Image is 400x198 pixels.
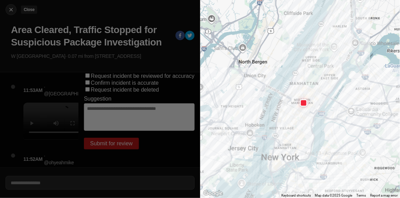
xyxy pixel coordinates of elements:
[91,87,159,93] label: Request incident be deleted
[11,53,195,60] p: W [GEOGRAPHIC_DATA] · 0.07 mi from [STREET_ADDRESS]
[202,189,225,198] a: Open this area in Google Maps (opens a new window)
[315,194,353,197] span: Map data ©2025 Google
[23,87,43,94] p: 11:53AM
[24,7,34,12] small: Close
[357,194,366,197] a: Terms
[6,4,17,15] button: cancelClose
[23,156,43,163] p: 11:52AM
[91,73,195,79] label: Request incident be reviewed for accuracy
[11,24,170,49] h1: Area Cleared, Traffic Stopped for Suspicious Package Investigation
[8,6,14,13] img: cancel
[370,194,398,197] a: Report a map error
[84,96,111,102] label: Suggestion
[202,189,225,198] img: Google
[44,152,74,166] p: · @ohyeahmike
[185,31,195,42] button: twitter
[91,80,159,86] label: Confirm incident is accurate
[84,138,139,149] button: Submit for review
[281,193,311,198] button: Keyboard shortcuts
[44,83,97,97] p: · @[GEOGRAPHIC_DATA]
[175,31,185,42] button: facebook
